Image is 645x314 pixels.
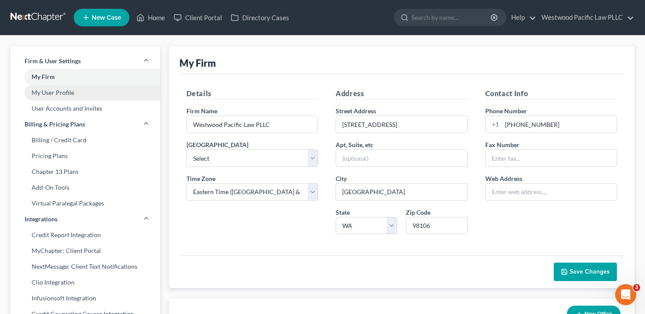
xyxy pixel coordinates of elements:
[502,116,617,133] input: Enter phone...
[11,211,160,227] a: Integrations
[336,184,467,200] input: Enter city...
[615,284,636,305] iframe: Intercom live chat
[169,10,226,25] a: Client Portal
[554,263,617,281] button: Save Changes
[336,106,376,115] label: Street Address
[11,53,160,69] a: Firm & User Settings
[186,107,217,115] span: Firm Name
[11,274,160,290] a: Clio Integration
[336,116,467,133] input: Enter address...
[11,259,160,274] a: NextMessage: Client Text Notifications
[11,69,160,85] a: My Firm
[406,208,430,217] label: Zip Code
[486,184,617,200] input: Enter web address....
[336,208,350,217] label: State
[11,164,160,180] a: Chapter 13 Plans
[412,9,492,25] input: Search by name...
[485,140,520,149] label: Fax Number
[11,290,160,306] a: Infusionsoft Integration
[570,268,610,275] span: Save Changes
[11,101,160,116] a: User Accounts and Invites
[186,88,319,99] h5: Details
[92,14,121,21] span: New Case
[11,85,160,101] a: My User Profile
[11,148,160,164] a: Pricing Plans
[187,116,318,133] input: Enter name...
[226,10,294,25] a: Directory Cases
[507,10,536,25] a: Help
[336,174,347,183] label: City
[132,10,169,25] a: Home
[186,140,248,149] label: [GEOGRAPHIC_DATA]
[11,243,160,259] a: MyChapter: Client Portal
[11,180,160,195] a: Add-On Tools
[11,227,160,243] a: Credit Report Integration
[336,140,373,149] label: Apt, Suite, etc
[11,132,160,148] a: Billing / Credit Card
[633,284,640,291] span: 3
[25,120,85,129] span: Billing & Pricing Plans
[179,57,216,69] div: My Firm
[336,150,467,166] input: (optional)
[485,88,617,99] h5: Contact Info
[25,57,81,65] span: Firm & User Settings
[186,174,215,183] label: Time Zone
[537,10,634,25] a: Westwood Pacific Law PLLC
[486,116,502,133] div: +1
[11,195,160,211] a: Virtual Paralegal Packages
[406,217,467,235] input: XXXXX
[486,150,617,166] input: Enter fax...
[11,116,160,132] a: Billing & Pricing Plans
[485,174,522,183] label: Web Address
[336,88,468,99] h5: Address
[25,215,57,224] span: Integrations
[485,106,527,115] label: Phone Number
